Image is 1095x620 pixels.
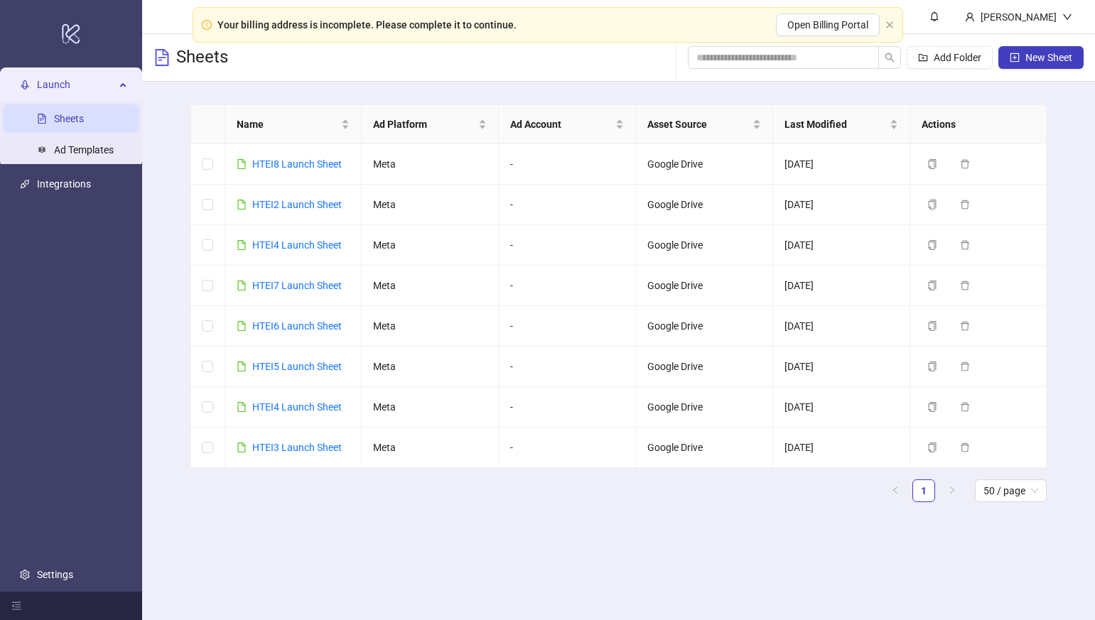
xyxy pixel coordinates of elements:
span: file-text [153,49,171,66]
h3: Sheets [176,46,228,69]
span: copy [927,240,937,250]
td: Google Drive [636,387,773,428]
span: Open Billing Portal [787,19,868,31]
a: HTEI6 Launch Sheet [252,320,342,332]
span: delete [960,281,970,290]
span: copy [927,281,937,290]
span: bell [929,11,939,21]
td: Meta [362,387,499,428]
td: Meta [362,144,499,185]
span: New Sheet [1025,52,1072,63]
a: Ad Templates [54,144,114,156]
li: Previous Page [884,479,907,502]
span: file [237,321,247,331]
span: file [237,240,247,250]
a: Integrations [37,178,91,190]
span: Ad Platform [373,116,475,132]
td: Meta [362,306,499,347]
td: Google Drive [636,266,773,306]
button: Add Folder [907,46,993,69]
span: file [237,281,247,290]
td: Meta [362,266,499,306]
td: [DATE] [773,144,910,185]
button: right [941,479,964,502]
th: Asset Source [636,105,773,144]
td: Google Drive [636,428,773,468]
th: Actions [910,105,1047,144]
th: Ad Platform [362,105,499,144]
td: [DATE] [773,266,910,306]
span: copy [927,159,937,169]
td: Meta [362,185,499,225]
a: HTEI4 Launch Sheet [252,239,342,251]
span: delete [960,159,970,169]
div: Page Size [975,479,1047,502]
span: delete [960,200,970,210]
td: - [499,387,636,428]
span: Launch [37,70,115,99]
span: file [237,159,247,169]
li: 1 [912,479,935,502]
td: [DATE] [773,306,910,347]
a: Sheets [54,113,84,124]
span: Name [237,116,339,132]
td: [DATE] [773,387,910,428]
span: Asset Source [647,116,750,132]
span: copy [927,402,937,412]
span: delete [960,321,970,331]
td: Google Drive [636,185,773,225]
button: New Sheet [998,46,1084,69]
td: Google Drive [636,225,773,266]
a: 1 [913,480,934,501]
span: delete [960,361,970,371]
th: Ad Account [499,105,636,144]
td: Meta [362,428,499,468]
td: - [499,266,636,306]
td: [DATE] [773,185,910,225]
span: copy [927,442,937,452]
th: Name [225,105,362,144]
td: - [499,347,636,387]
span: delete [960,442,970,452]
a: HTEI2 Launch Sheet [252,199,342,210]
a: HTEI7 Launch Sheet [252,280,342,291]
span: left [891,486,900,494]
td: - [499,144,636,185]
span: close [885,21,894,29]
td: - [499,225,636,266]
td: - [499,185,636,225]
td: Meta [362,347,499,387]
span: 50 / page [983,480,1038,501]
span: Ad Account [510,116,613,132]
td: Google Drive [636,306,773,347]
span: file [237,442,247,452]
span: right [948,486,956,494]
button: close [885,21,894,30]
span: down [1062,12,1072,22]
td: - [499,428,636,468]
span: rocket [20,80,30,89]
span: file [237,200,247,210]
td: [DATE] [773,428,910,468]
span: folder-add [918,53,928,62]
span: plus-square [1010,53,1020,62]
a: HTEI5 Launch Sheet [252,361,342,372]
span: file [237,361,247,371]
td: [DATE] [773,225,910,266]
span: delete [960,402,970,412]
td: Google Drive [636,347,773,387]
button: Open Billing Portal [776,13,880,36]
span: file [237,402,247,412]
span: search [885,53,895,62]
span: Add Folder [934,52,981,63]
span: exclamation-circle [202,20,212,30]
td: Google Drive [636,144,773,185]
button: left [884,479,907,502]
a: Settings [37,569,73,580]
span: copy [927,361,937,371]
td: Meta [362,225,499,266]
a: HTEI4 Launch Sheet [252,401,342,413]
td: [DATE] [773,347,910,387]
div: Your billing address is incomplete. Please complete it to continue. [217,17,517,33]
a: HTEI8 Launch Sheet [252,158,342,170]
